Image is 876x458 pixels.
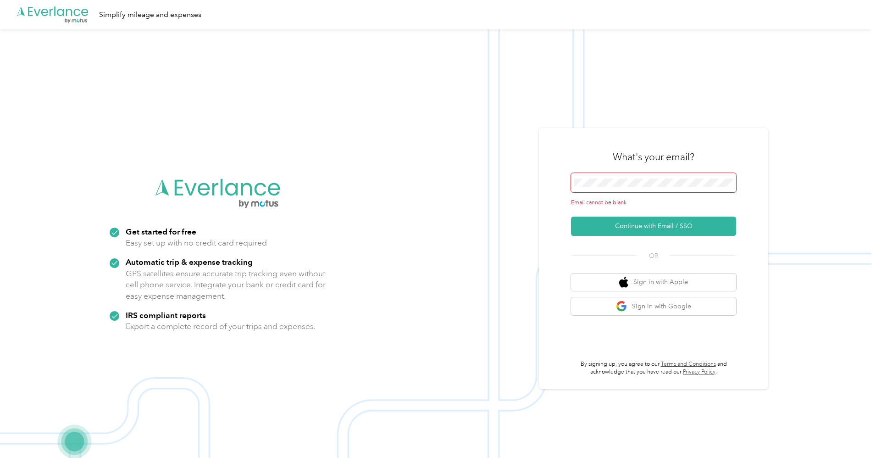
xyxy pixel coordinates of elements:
span: OR [638,251,670,261]
div: Simplify mileage and expenses [99,9,201,21]
p: Easy set up with no credit card required [126,237,267,249]
p: GPS satellites ensure accurate trip tracking even without cell phone service. Integrate your bank... [126,268,326,302]
img: apple logo [619,277,628,288]
strong: Get started for free [126,227,196,236]
img: google logo [616,301,627,312]
strong: Automatic trip & expense tracking [126,257,253,267]
a: Terms and Conditions [661,361,716,368]
button: apple logoSign in with Apple [571,274,736,291]
button: google logoSign in with Google [571,297,736,315]
strong: IRS compliant reports [126,310,206,320]
p: Export a complete record of your trips and expenses. [126,321,316,332]
div: Email cannot be blank [571,199,736,207]
h3: What's your email? [613,151,694,163]
button: Continue with Email / SSO [571,217,736,236]
p: By signing up, you agree to our and acknowledge that you have read our . [571,360,736,376]
a: Privacy Policy [683,369,715,375]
